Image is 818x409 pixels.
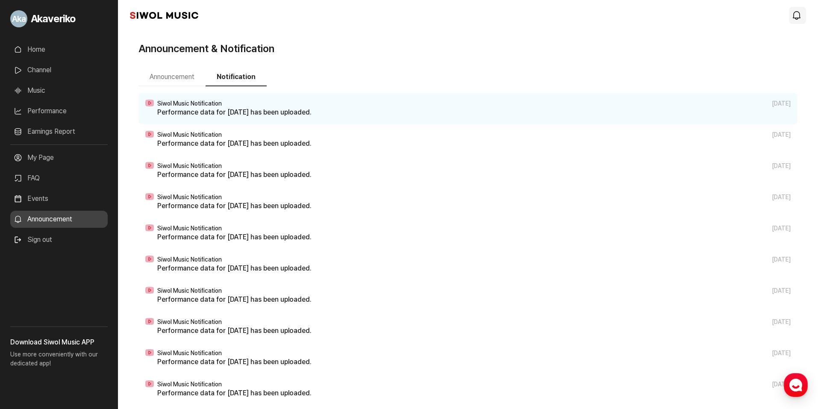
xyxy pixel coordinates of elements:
[110,271,164,292] a: Settings
[772,131,791,138] span: [DATE]
[157,318,222,326] span: Siwol Music Notification
[157,162,222,170] span: Siwol Music Notification
[157,201,791,211] p: Performance data for [DATE] has been uploaded.
[10,231,56,248] button: Sign out
[10,170,108,187] a: FAQ
[138,156,797,187] a: Siwol Music Notification [DATE] Performance data for [DATE] has been uploaded.
[10,347,108,375] p: Use more conveniently with our dedicated app!
[10,190,108,207] a: Events
[157,357,791,367] p: Performance data for [DATE] has been uploaded.
[138,124,797,156] a: Siwol Music Notification [DATE] Performance data for [DATE] has been uploaded.
[157,131,222,138] span: Siwol Music Notification
[772,100,791,107] span: [DATE]
[127,284,147,291] span: Settings
[3,271,56,292] a: Home
[157,256,222,263] span: Siwol Music Notification
[22,284,37,291] span: Home
[157,350,222,357] span: Siwol Music Notification
[772,194,791,201] span: [DATE]
[772,350,791,357] span: [DATE]
[56,271,110,292] a: Messages
[138,280,797,312] a: Siwol Music Notification [DATE] Performance data for [DATE] has been uploaded.
[138,312,797,343] a: Siwol Music Notification [DATE] Performance data for [DATE] has been uploaded.
[772,381,791,388] span: [DATE]
[157,225,222,232] span: Siwol Music Notification
[10,337,108,347] h3: Download Siwol Music APP
[772,162,791,170] span: [DATE]
[157,194,222,201] span: Siwol Music Notification
[157,294,791,305] p: Performance data for [DATE] has been uploaded.
[31,11,76,26] span: Akaveriko
[772,225,791,232] span: [DATE]
[772,318,791,326] span: [DATE]
[10,62,108,79] a: Channel
[772,256,791,263] span: [DATE]
[138,93,797,124] a: Siwol Music Notification [DATE] Performance data for [DATE] has been uploaded.
[10,123,108,140] a: Earnings Report
[157,326,791,336] p: Performance data for [DATE] has been uploaded.
[138,187,797,218] a: Siwol Music Notification [DATE] Performance data for [DATE] has been uploaded.
[10,41,108,58] a: Home
[10,7,108,31] a: Go to My Profile
[157,232,791,242] p: Performance data for [DATE] has been uploaded.
[10,149,108,166] a: My Page
[157,381,222,388] span: Siwol Music Notification
[157,107,791,118] p: Performance data for [DATE] has been uploaded.
[138,68,206,86] button: Announcement
[10,211,108,228] a: Announcement
[10,82,108,99] a: Music
[157,263,791,274] p: Performance data for [DATE] has been uploaded.
[138,41,274,56] h1: Announcement & Notification
[157,287,222,294] span: Siwol Music Notification
[157,170,791,180] p: Performance data for [DATE] has been uploaded.
[206,68,267,86] button: Notification
[138,343,797,374] a: Siwol Music Notification [DATE] Performance data for [DATE] has been uploaded.
[157,388,791,398] p: Performance data for [DATE] has been uploaded.
[789,7,806,24] a: modal.notifications
[10,103,108,120] a: Performance
[157,138,791,149] p: Performance data for [DATE] has been uploaded.
[71,284,96,291] span: Messages
[138,374,797,405] a: Siwol Music Notification [DATE] Performance data for [DATE] has been uploaded.
[138,249,797,280] a: Siwol Music Notification [DATE] Performance data for [DATE] has been uploaded.
[138,218,797,249] a: Siwol Music Notification [DATE] Performance data for [DATE] has been uploaded.
[772,287,791,294] span: [DATE]
[157,100,222,107] span: Siwol Music Notification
